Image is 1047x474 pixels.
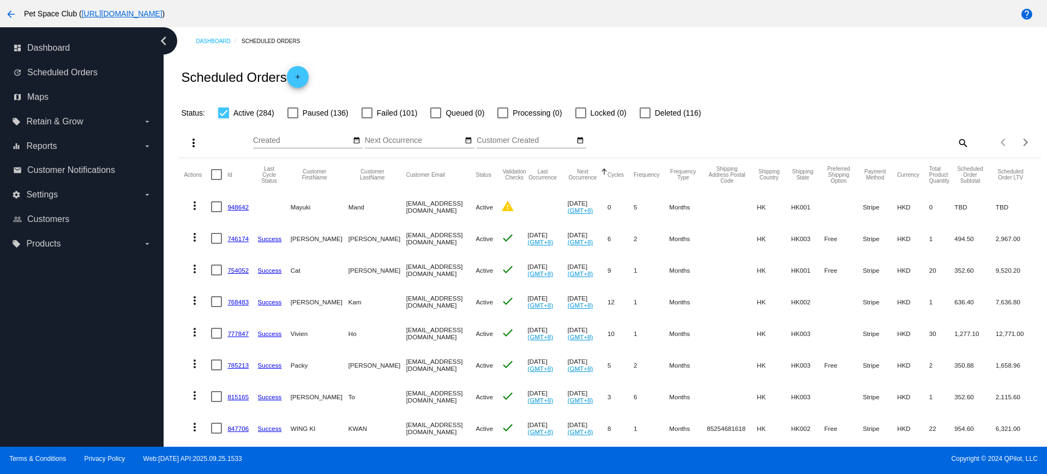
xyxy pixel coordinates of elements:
[528,270,553,277] a: (GMT+8)
[954,317,996,349] mat-cell: 1,277.10
[528,365,553,372] a: (GMT+8)
[568,238,593,245] a: (GMT+8)
[476,203,494,211] span: Active
[791,169,815,181] button: Change sorting for ShippingState
[863,286,897,317] mat-cell: Stripe
[26,141,57,151] span: Reports
[863,254,897,286] mat-cell: Stripe
[929,412,954,444] mat-cell: 22
[406,349,476,381] mat-cell: [EMAIL_ADDRESS][DOMAIN_NAME]
[634,286,669,317] mat-cell: 1
[825,223,863,254] mat-cell: Free
[757,191,791,223] mat-cell: HK
[13,88,152,106] a: map Maps
[533,455,1038,463] span: Copyright © 2024 QPilot, LLC
[757,169,781,181] button: Change sorting for ShippingCountry
[568,349,607,381] mat-cell: [DATE]
[143,142,152,151] i: arrow_drop_down
[791,254,825,286] mat-cell: HK001
[258,298,282,305] a: Success
[568,302,593,309] a: (GMT+8)
[655,106,701,119] span: Deleted (116)
[476,298,494,305] span: Active
[669,381,707,412] mat-cell: Months
[607,317,634,349] mat-cell: 10
[568,381,607,412] mat-cell: [DATE]
[406,171,445,178] button: Change sorting for CustomerEmail
[897,171,919,178] button: Change sorting for CurrencyIso
[568,207,593,214] a: (GMT+8)
[996,412,1036,444] mat-cell: 6,321.00
[476,171,491,178] button: Change sorting for Status
[291,412,348,444] mat-cell: WING KI
[188,231,201,244] mat-icon: more_vert
[757,254,791,286] mat-cell: HK
[476,267,494,274] span: Active
[184,158,211,191] mat-header-cell: Actions
[227,393,249,400] a: 815165
[669,254,707,286] mat-cell: Months
[291,254,348,286] mat-cell: Cat
[258,330,282,337] a: Success
[188,262,201,275] mat-icon: more_vert
[568,397,593,404] a: (GMT+8)
[996,169,1026,181] button: Change sorting for LifetimeValue
[791,349,825,381] mat-cell: HK003
[253,136,351,145] input: Created
[513,106,562,119] span: Processing (0)
[791,223,825,254] mat-cell: HK003
[501,389,514,403] mat-icon: check
[26,117,83,127] span: Retain & Grow
[634,171,659,178] button: Change sorting for Frequency
[634,412,669,444] mat-cell: 1
[143,117,152,126] i: arrow_drop_down
[476,235,494,242] span: Active
[634,349,669,381] mat-cell: 2
[406,254,476,286] mat-cell: [EMAIL_ADDRESS][DOMAIN_NAME]
[996,286,1036,317] mat-cell: 7,636.80
[929,381,954,412] mat-cell: 1
[791,381,825,412] mat-cell: HK003
[476,362,494,369] span: Active
[406,286,476,317] mat-cell: [EMAIL_ADDRESS][DOMAIN_NAME]
[568,412,607,444] mat-cell: [DATE]
[607,412,634,444] mat-cell: 8
[291,349,348,381] mat-cell: Packy
[897,381,929,412] mat-cell: HKD
[591,106,627,119] span: Locked (0)
[791,317,825,349] mat-cell: HK003
[954,349,996,381] mat-cell: 350.88
[528,397,553,404] a: (GMT+8)
[929,254,954,286] mat-cell: 20
[954,223,996,254] mat-cell: 494.50
[143,239,152,248] i: arrow_drop_down
[24,9,165,18] span: Pet Space Club ( )
[348,254,406,286] mat-cell: [PERSON_NAME]
[188,389,201,402] mat-icon: more_vert
[13,211,152,228] a: people_outline Customers
[227,298,249,305] a: 768483
[528,169,558,181] button: Change sorting for LastOccurrenceUtc
[348,169,396,181] button: Change sorting for CustomerLastName
[143,190,152,199] i: arrow_drop_down
[187,136,200,149] mat-icon: more_vert
[528,412,568,444] mat-cell: [DATE]
[303,106,348,119] span: Paused (136)
[13,161,152,179] a: email Customer Notifications
[13,93,22,101] i: map
[196,33,242,50] a: Dashboard
[27,43,70,53] span: Dashboard
[954,412,996,444] mat-cell: 954.60
[501,295,514,308] mat-icon: check
[1015,131,1037,153] button: Next page
[528,381,568,412] mat-cell: [DATE]
[365,136,463,145] input: Next Occurrence
[406,223,476,254] mat-cell: [EMAIL_ADDRESS][DOMAIN_NAME]
[501,158,528,191] mat-header-cell: Validation Checks
[13,166,22,175] i: email
[568,254,607,286] mat-cell: [DATE]
[291,317,348,349] mat-cell: Vivien
[348,412,406,444] mat-cell: KWAN
[528,317,568,349] mat-cell: [DATE]
[996,381,1036,412] mat-cell: 2,115.60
